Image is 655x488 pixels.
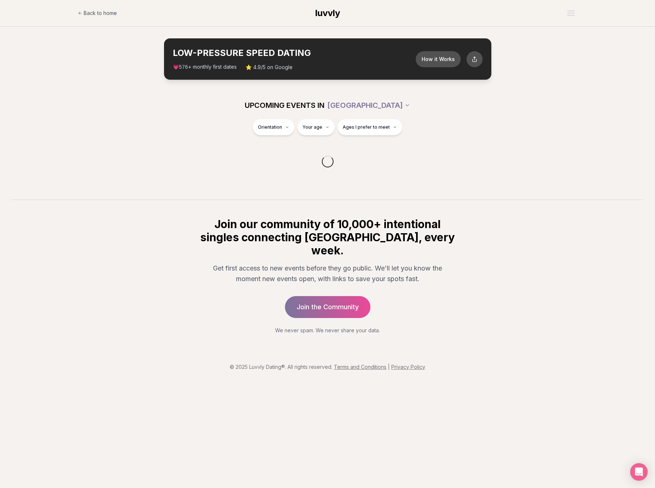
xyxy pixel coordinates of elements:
[388,364,390,370] span: |
[391,364,425,370] a: Privacy Policy
[285,296,370,318] a: Join the Community
[173,63,237,71] span: 💗 + monthly first dates
[416,51,461,67] button: How it Works
[245,100,324,110] span: UPCOMING EVENTS IN
[315,8,340,18] span: luvvly
[199,327,456,334] p: We never spam. We never share your data.
[258,124,282,130] span: Orientation
[78,6,117,20] a: Back to home
[564,8,578,19] button: Open menu
[245,64,293,71] span: ⭐ 4.9/5 on Google
[253,119,294,135] button: Orientation
[205,263,450,284] p: Get first access to new events before they go public. We'll let you know the moment new events op...
[297,119,335,135] button: Your age
[315,7,340,19] a: luvvly
[6,363,649,371] p: © 2025 Luvvly Dating®. All rights reserved.
[338,119,402,135] button: Ages I prefer to meet
[302,124,322,130] span: Your age
[343,124,390,130] span: Ages I prefer to meet
[334,364,386,370] a: Terms and Conditions
[179,64,188,70] span: 576
[327,97,410,113] button: [GEOGRAPHIC_DATA]
[173,47,416,59] h2: LOW-PRESSURE SPEED DATING
[630,463,648,481] div: Open Intercom Messenger
[199,217,456,257] h2: Join our community of 10,000+ intentional singles connecting [GEOGRAPHIC_DATA], every week.
[84,10,117,17] span: Back to home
